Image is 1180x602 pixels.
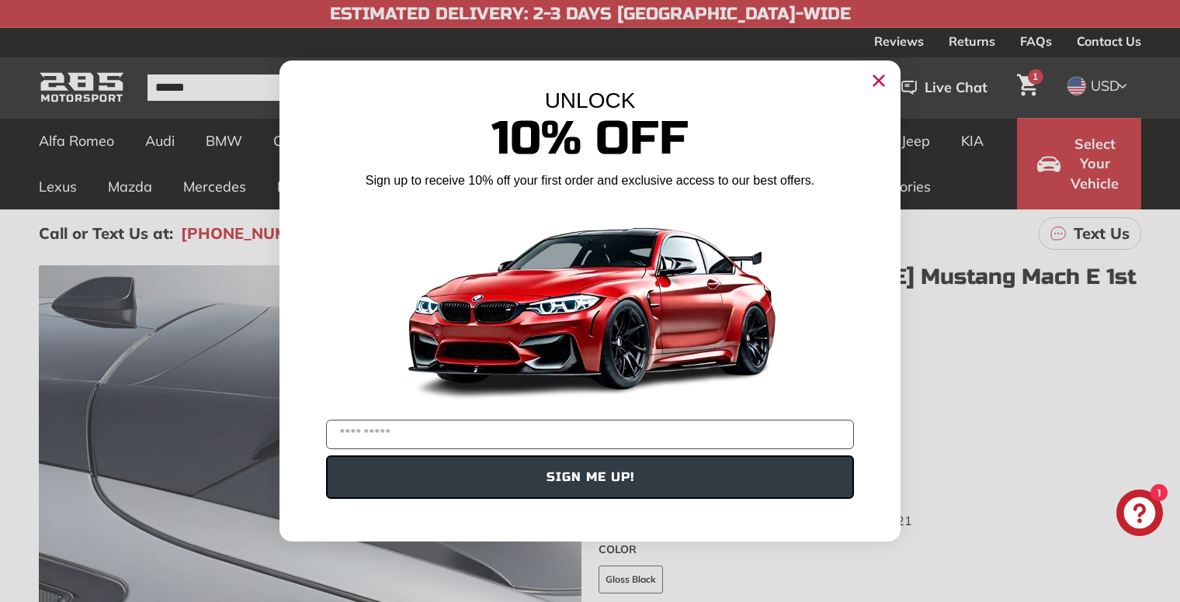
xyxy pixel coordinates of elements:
input: YOUR EMAIL [326,420,854,449]
span: Sign up to receive 10% off your first order and exclusive access to our best offers. [366,174,814,187]
inbox-online-store-chat: Shopify online store chat [1112,490,1168,540]
img: Banner showing BMW 4 Series Body kit [396,195,784,413]
button: SIGN ME UP! [326,455,854,499]
span: UNLOCK [545,88,636,112]
span: 10% Off [491,110,689,167]
button: Close dialog [866,68,891,93]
